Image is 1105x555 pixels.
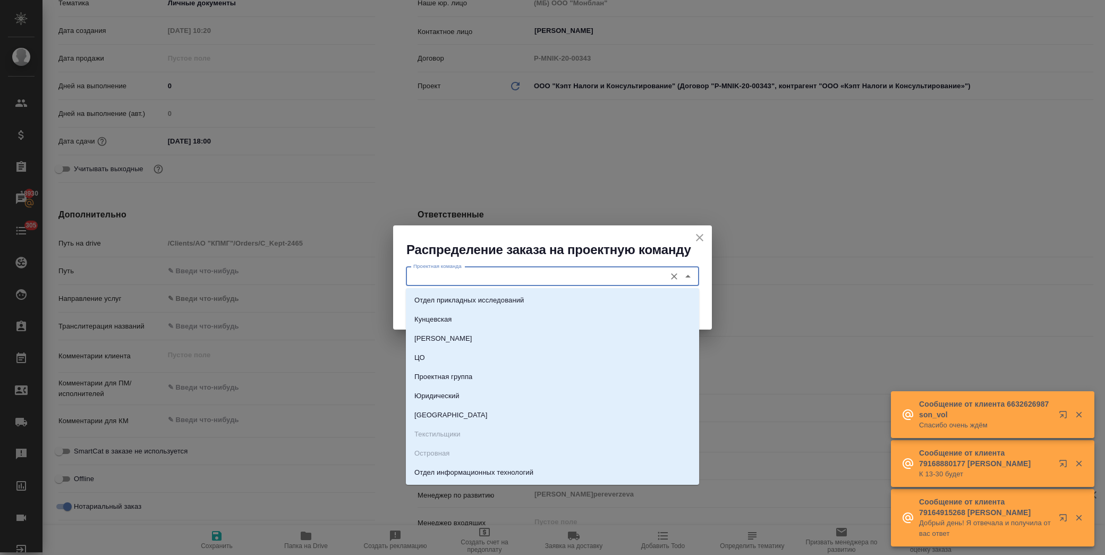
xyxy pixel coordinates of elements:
p: Проектная группа [414,372,472,382]
button: Закрыть [1068,459,1090,468]
button: Закрыть [1068,513,1090,523]
p: Сообщение от клиента 6632626987 son_vol [919,399,1052,420]
p: Отдел информационных технологий [414,467,533,478]
p: К 13-30 будет [919,469,1052,480]
button: Close [681,269,695,284]
p: Добрый день! Я отвечала и получила от вас ответ [919,518,1052,539]
p: [GEOGRAPHIC_DATA] [414,410,487,421]
p: Юридический [414,391,460,401]
h2: Распределение заказа на проектную команду [406,241,712,258]
button: close [692,230,708,246]
button: Открыть в новой вкладке [1052,507,1078,533]
button: Закрыть [1068,410,1090,419]
p: Кунцевская [414,314,452,325]
p: [PERSON_NAME] [414,333,472,344]
p: Отдел прикладных исследований [414,295,524,306]
p: ЦО [414,352,425,363]
p: Сообщение от клиента 79164915268 [PERSON_NAME] [919,497,1052,518]
button: Открыть в новой вкладке [1052,404,1078,430]
p: Сообщение от клиента 79168880177 [PERSON_NAME] [919,448,1052,469]
p: Спасибо очень ждём [919,420,1052,431]
button: Открыть в новой вкладке [1052,453,1078,478]
button: Очистить [667,269,682,284]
